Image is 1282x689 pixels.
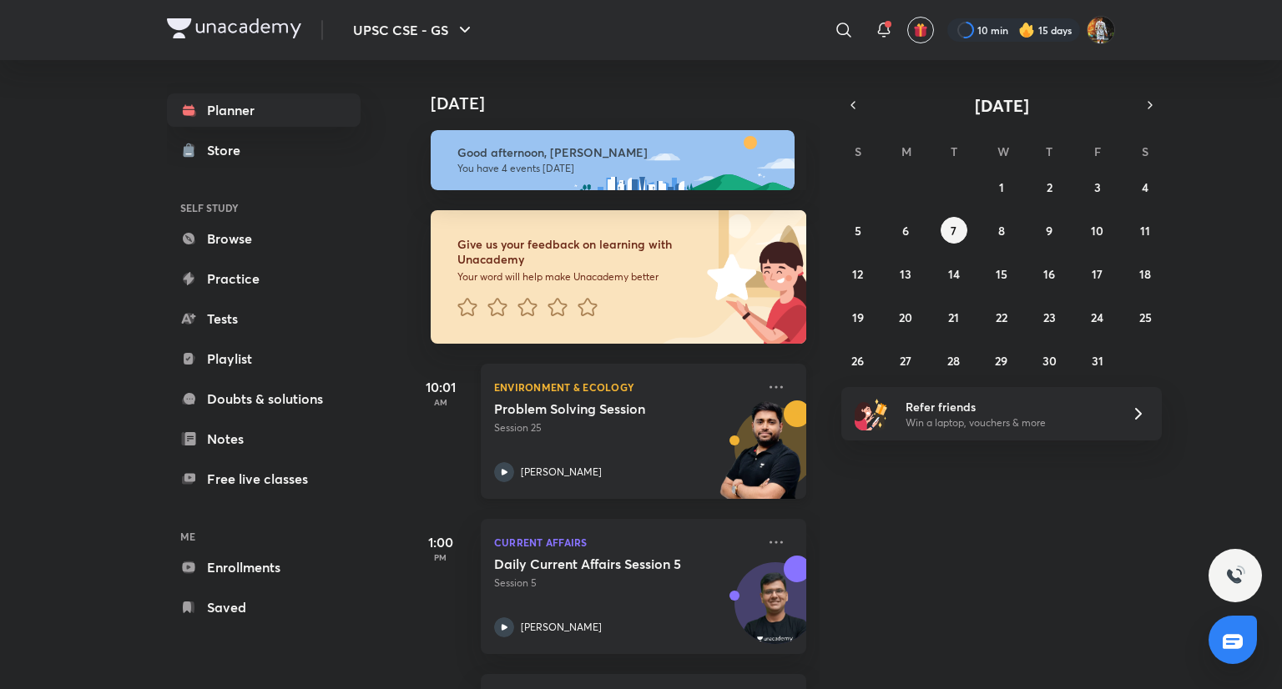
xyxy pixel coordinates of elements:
button: October 20, 2025 [892,304,919,330]
abbr: Monday [901,143,911,159]
img: Avatar [735,571,815,651]
h6: ME [167,522,361,551]
abbr: October 20, 2025 [899,309,912,325]
abbr: Sunday [855,143,861,159]
button: October 30, 2025 [1036,347,1062,374]
p: Session 25 [494,420,756,435]
abbr: Friday [1094,143,1101,159]
p: AM [407,397,474,407]
abbr: October 5, 2025 [855,223,861,239]
h6: Good afternoon, [PERSON_NAME] [457,145,780,160]
p: You have 4 events [DATE] [457,162,780,175]
button: October 25, 2025 [1132,304,1158,330]
abbr: October 12, 2025 [852,266,863,282]
img: feedback_image [650,210,806,344]
abbr: October 27, 2025 [900,353,911,369]
button: October 24, 2025 [1084,304,1111,330]
p: Session 5 [494,576,756,591]
button: October 5, 2025 [845,217,871,244]
abbr: October 22, 2025 [996,309,1007,325]
a: Doubts & solutions [167,382,361,415]
abbr: October 11, 2025 [1140,223,1150,239]
p: [PERSON_NAME] [521,465,602,480]
abbr: Wednesday [997,143,1009,159]
abbr: October 25, 2025 [1139,309,1152,325]
abbr: October 18, 2025 [1139,266,1151,282]
h4: [DATE] [431,93,823,113]
button: October 2, 2025 [1036,174,1062,200]
abbr: October 8, 2025 [998,223,1005,239]
img: Prakhar Singh [1087,16,1115,44]
abbr: October 21, 2025 [948,309,959,325]
button: avatar [907,17,934,43]
abbr: October 19, 2025 [852,309,864,325]
abbr: Tuesday [951,143,957,159]
a: Browse [167,222,361,255]
a: Free live classes [167,462,361,495]
button: [DATE] [865,93,1138,117]
abbr: October 31, 2025 [1092,353,1103,369]
abbr: October 3, 2025 [1094,179,1101,195]
abbr: October 16, 2025 [1043,266,1055,282]
abbr: Thursday [1046,143,1052,159]
button: October 10, 2025 [1084,217,1111,244]
abbr: October 7, 2025 [951,223,956,239]
abbr: October 6, 2025 [902,223,909,239]
button: October 23, 2025 [1036,304,1062,330]
h5: Problem Solving Session [494,400,702,417]
abbr: October 26, 2025 [851,353,864,369]
abbr: October 1, 2025 [999,179,1004,195]
h6: Give us your feedback on learning with Unacademy [457,237,701,267]
img: ttu [1225,566,1245,586]
span: [DATE] [975,94,1029,117]
img: Company Logo [167,18,301,38]
button: October 31, 2025 [1084,347,1111,374]
abbr: October 15, 2025 [996,266,1007,282]
button: October 15, 2025 [988,260,1015,287]
button: October 6, 2025 [892,217,919,244]
img: unacademy [714,400,806,515]
a: Saved [167,591,361,624]
abbr: October 14, 2025 [948,266,960,282]
button: October 9, 2025 [1036,217,1062,244]
h5: Daily Current Affairs Session 5 [494,556,702,572]
a: Playlist [167,342,361,375]
button: October 19, 2025 [845,304,871,330]
h6: SELF STUDY [167,194,361,222]
abbr: October 17, 2025 [1092,266,1103,282]
p: Current Affairs [494,532,756,552]
button: October 17, 2025 [1084,260,1111,287]
abbr: October 10, 2025 [1091,223,1103,239]
a: Planner [167,93,361,127]
a: Enrollments [167,551,361,584]
button: October 3, 2025 [1084,174,1111,200]
abbr: October 4, 2025 [1142,179,1148,195]
a: Company Logo [167,18,301,43]
button: October 13, 2025 [892,260,919,287]
abbr: October 2, 2025 [1047,179,1052,195]
div: Store [207,140,250,160]
img: afternoon [431,130,795,190]
button: October 21, 2025 [941,304,967,330]
p: Environment & Ecology [494,377,756,397]
button: October 4, 2025 [1132,174,1158,200]
button: October 12, 2025 [845,260,871,287]
abbr: Saturday [1142,143,1148,159]
img: streak [1018,22,1035,38]
img: avatar [913,23,928,38]
a: Tests [167,302,361,335]
a: Store [167,133,361,167]
img: referral [855,397,888,430]
abbr: October 30, 2025 [1042,353,1057,369]
a: Notes [167,422,361,455]
p: PM [407,552,474,562]
button: UPSC CSE - GS [343,13,485,47]
abbr: October 29, 2025 [995,353,1007,369]
h6: Refer friends [906,398,1111,415]
abbr: October 24, 2025 [1091,309,1103,325]
button: October 28, 2025 [941,347,967,374]
h5: 10:01 [407,377,474,397]
a: Practice [167,262,361,295]
button: October 22, 2025 [988,304,1015,330]
button: October 7, 2025 [941,217,967,244]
